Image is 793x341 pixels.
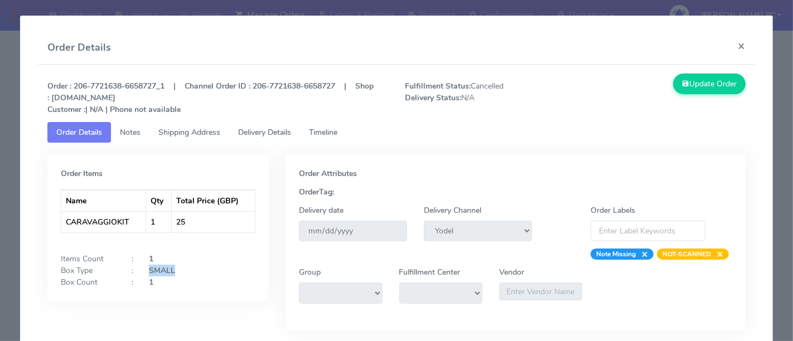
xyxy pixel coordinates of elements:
[52,253,123,265] div: Items Count
[499,266,524,278] label: Vendor
[172,211,255,232] td: 25
[61,211,146,232] td: CARAVAGGIOKIT
[299,168,357,179] strong: Order Attributes
[47,122,745,143] ul: Tabs
[52,276,123,288] div: Box Count
[149,265,175,276] strong: SMALL
[149,254,153,264] strong: 1
[663,250,711,259] strong: NOT-SCANNED
[396,80,575,115] span: Cancelled N/A
[123,276,141,288] div: :
[123,265,141,276] div: :
[120,127,141,138] span: Notes
[299,187,334,197] strong: OrderTag:
[238,127,291,138] span: Delivery Details
[591,221,705,241] input: Enter Label Keywords
[424,204,481,216] label: Delivery Channel
[149,277,153,288] strong: 1
[399,266,461,278] label: Fulfillment Center
[47,40,111,55] h4: Order Details
[47,104,85,115] strong: Customer :
[591,204,635,216] label: Order Labels
[673,74,746,94] button: Update Order
[61,190,146,211] th: Name
[123,253,141,265] div: :
[499,282,582,300] input: Enter Vendor Name
[711,249,723,260] span: ×
[636,249,648,260] span: ×
[146,211,172,232] td: 1
[146,190,172,211] th: Qty
[172,190,255,211] th: Total Price (GBP)
[56,127,102,138] span: Order Details
[299,204,344,216] label: Delivery date
[405,92,461,103] strong: Delivery Status:
[158,127,220,138] span: Shipping Address
[61,168,103,179] strong: Order Items
[405,81,471,91] strong: Fulfillment Status:
[596,250,636,259] strong: Note Missing
[47,81,374,115] strong: Order : 206-7721638-6658727_1 | Channel Order ID : 206-7721638-6658727 | Shop : [DOMAIN_NAME] | N...
[299,266,321,278] label: Group
[309,127,337,138] span: Timeline
[729,31,755,61] button: Close
[52,265,123,276] div: Box Type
